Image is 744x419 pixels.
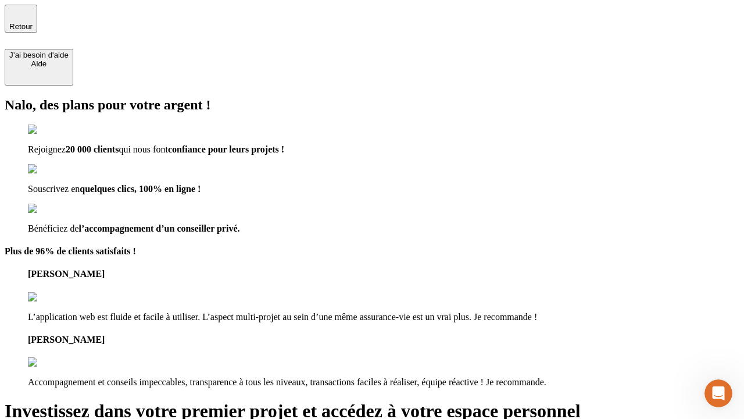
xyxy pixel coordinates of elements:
img: checkmark [28,125,78,135]
img: checkmark [28,164,78,175]
p: Accompagnement et conseils impeccables, transparence à tous les niveaux, transactions faciles à r... [28,377,739,388]
span: Retour [9,22,33,31]
p: L’application web est fluide et facile à utiliser. L’aspect multi-projet au sein d’une même assur... [28,312,739,322]
span: Rejoignez [28,144,66,154]
button: J’ai besoin d'aideAide [5,49,73,86]
span: l’accompagnement d’un conseiller privé. [79,223,240,233]
div: Aide [9,59,69,68]
div: J’ai besoin d'aide [9,51,69,59]
img: reviews stars [28,292,85,303]
img: checkmark [28,204,78,214]
iframe: Intercom live chat [704,379,732,407]
span: Bénéficiez de [28,223,79,233]
span: 20 000 clients [66,144,119,154]
span: confiance pour leurs projets ! [168,144,284,154]
h4: [PERSON_NAME] [28,269,739,279]
span: quelques clics, 100% en ligne ! [80,184,201,194]
span: Souscrivez en [28,184,80,194]
h2: Nalo, des plans pour votre argent ! [5,97,739,113]
button: Retour [5,5,37,33]
img: reviews stars [28,357,85,368]
span: qui nous font [119,144,167,154]
h4: Plus de 96% de clients satisfaits ! [5,246,739,257]
h4: [PERSON_NAME] [28,335,739,345]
